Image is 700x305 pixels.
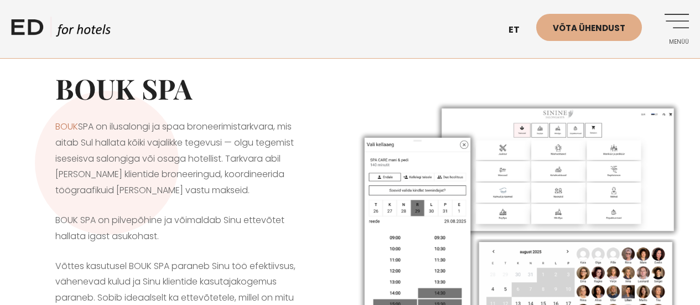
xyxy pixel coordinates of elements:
a: ED HOTELS [11,17,111,44]
span: Menüü [658,39,689,45]
h1: BOUK SPA [55,72,306,105]
a: BOUK [55,120,78,133]
a: Menüü [658,14,689,44]
a: et [503,17,536,44]
p: SPA on ilusalongi ja spaa broneerimistarkvara, mis aitab Sul hallata kõiki vajalikke tegevusi — o... [55,119,306,199]
p: BOUK SPA on pilvepõhine ja võimaldab Sinu ettevõtet hallata igast asukohast. [55,213,306,245]
a: Võta ühendust [536,14,642,41]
